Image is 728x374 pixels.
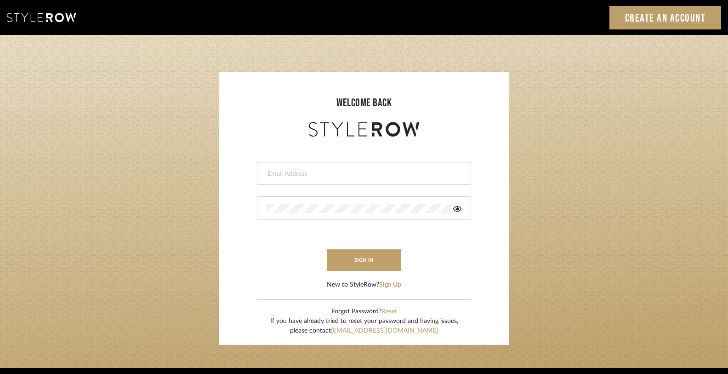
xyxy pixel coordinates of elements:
div: New to StyleRow? [327,280,401,290]
button: sign in [327,249,401,271]
button: Reset [381,307,397,316]
a: Create an Account [609,6,722,29]
div: Forgot Password? [270,307,458,316]
div: If you have already tried to reset your password and having issues, please contact [270,316,458,336]
input: Email Address [267,169,459,178]
button: Sign Up [379,280,401,290]
a: [EMAIL_ADDRESS][DOMAIN_NAME] [331,328,438,334]
div: welcome back [228,95,500,111]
